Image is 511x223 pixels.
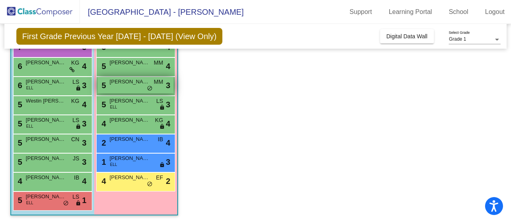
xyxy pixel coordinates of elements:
span: 3 [82,118,86,130]
span: [PERSON_NAME] [110,116,150,124]
span: KG [71,97,79,105]
span: LS [72,116,79,124]
span: First Grade Previous Year [DATE] - [DATE] (View Only) [16,28,223,45]
span: lock [159,124,165,130]
span: lock [75,200,81,207]
span: lock [75,85,81,92]
span: 3 [166,79,170,91]
span: 3 [82,156,86,168]
span: 4 [166,60,170,72]
span: LS [156,97,163,105]
span: LS [72,193,79,201]
span: do_not_disturb_alt [63,200,69,207]
span: 4 [82,99,86,111]
span: LS [72,78,79,86]
span: 5 [16,100,22,109]
span: [PERSON_NAME] [110,154,150,162]
a: Learning Portal [382,6,439,18]
span: Westin [PERSON_NAME] [26,97,66,105]
span: [PERSON_NAME] [110,135,150,143]
span: 6 [16,62,22,71]
span: lock [159,105,165,111]
span: 3 [166,156,170,168]
span: 5 [16,196,22,205]
span: 4 [100,177,106,186]
span: lock [159,162,165,168]
span: JS [73,154,79,163]
span: ELL [26,200,34,206]
span: 5 [16,158,22,166]
span: 4 [82,175,86,187]
span: [PERSON_NAME] [110,59,150,67]
a: School [442,6,475,18]
span: 5 [100,100,106,109]
span: MM [154,78,163,86]
span: 1 [100,158,106,166]
span: 4 [166,137,170,149]
span: 3 [82,79,86,91]
span: 1 [82,194,86,206]
span: Digital Data Wall [386,33,428,39]
span: [PERSON_NAME] [26,135,66,143]
span: 3 [166,99,170,111]
span: MM [154,59,163,67]
span: [PERSON_NAME] [26,174,66,182]
span: 3 [82,137,86,149]
span: IB [158,135,163,144]
span: [PERSON_NAME] [PERSON_NAME] [26,193,66,201]
span: CN [71,135,79,144]
span: do_not_disturb_alt [147,181,153,187]
span: [PERSON_NAME] [26,78,66,86]
span: ELL [110,162,117,168]
span: EF [156,174,163,182]
a: Support [343,6,378,18]
span: 4 [82,60,86,72]
span: 5 [100,81,106,90]
span: [GEOGRAPHIC_DATA] - [PERSON_NAME] [80,6,244,18]
span: [PERSON_NAME] [26,154,66,162]
span: [PERSON_NAME] [26,116,66,124]
span: IB [74,174,79,182]
span: 4 [16,177,22,186]
span: 5 [16,119,22,128]
span: [PERSON_NAME] [110,174,150,182]
span: ELL [110,104,117,110]
span: [PERSON_NAME] [26,59,66,67]
span: 6 [16,81,22,90]
span: KG [71,59,79,67]
span: [PERSON_NAME] [110,78,150,86]
span: lock [75,124,81,130]
a: Logout [479,6,511,18]
span: do_not_disturb_alt [147,85,153,92]
span: Grade 1 [449,36,466,42]
span: ELL [26,123,34,129]
span: ELL [26,85,34,91]
span: [PERSON_NAME] [110,97,150,105]
span: 4 [100,119,106,128]
button: Digital Data Wall [380,29,434,43]
span: 2 [166,175,170,187]
span: 5 [16,138,22,147]
span: 2 [100,138,106,147]
span: 5 [100,62,106,71]
span: 4 [166,118,170,130]
span: KG [155,116,163,124]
